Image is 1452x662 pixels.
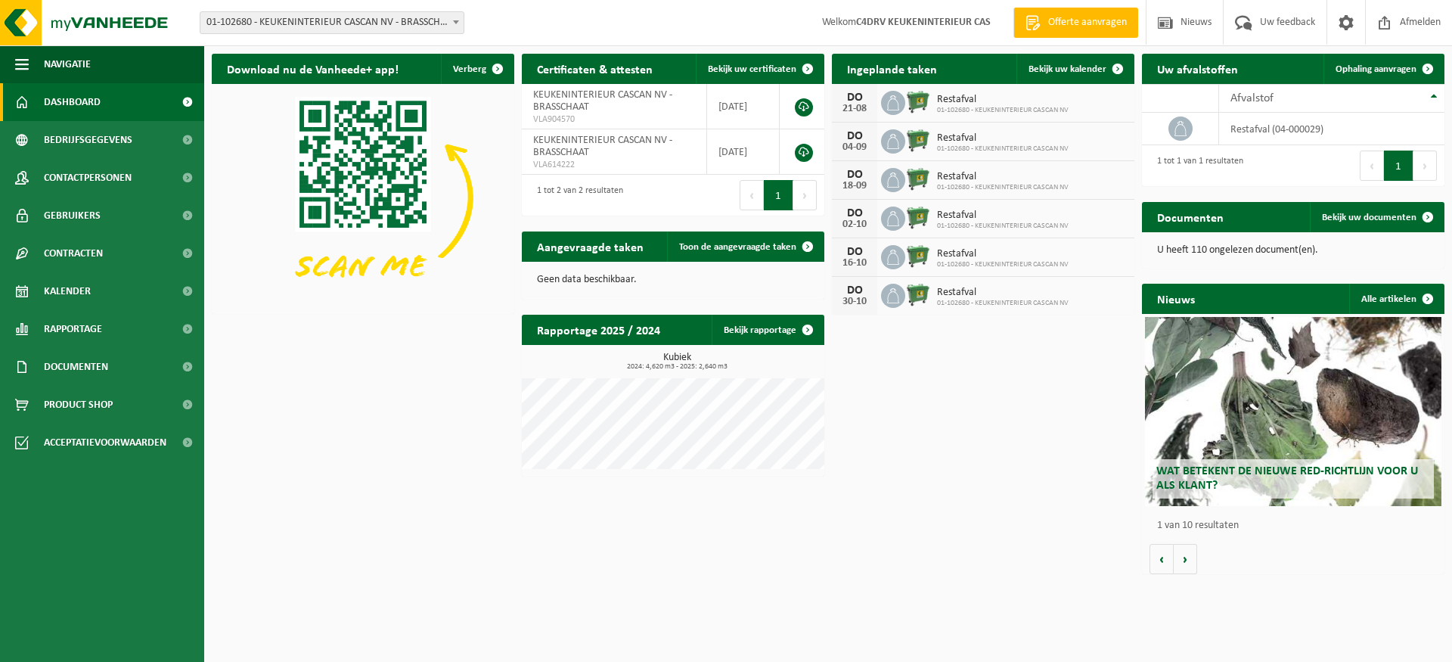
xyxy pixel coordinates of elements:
span: Afvalstof [1230,92,1274,104]
span: Kalender [44,272,91,310]
span: Ophaling aanvragen [1336,64,1416,74]
span: Bedrijfsgegevens [44,121,132,159]
button: 1 [1384,151,1413,181]
div: 30-10 [839,297,870,307]
button: Previous [740,180,764,210]
span: Restafval [937,94,1069,106]
div: 1 tot 1 van 1 resultaten [1149,149,1243,182]
span: KEUKENINTERIEUR CASCAN NV - BRASSCHAAT [533,89,672,113]
div: DO [839,246,870,258]
div: DO [839,284,870,297]
a: Wat betekent de nieuwe RED-richtlijn voor u als klant? [1145,317,1441,506]
a: Offerte aanvragen [1013,8,1138,38]
p: Geen data beschikbaar. [537,275,809,285]
td: [DATE] [707,129,780,175]
a: Bekijk uw certificaten [696,54,823,84]
span: Verberg [453,64,486,74]
span: Dashboard [44,83,101,121]
span: Bekijk uw documenten [1322,213,1416,222]
span: Contracten [44,235,103,272]
h2: Nieuws [1142,284,1210,313]
div: 18-09 [839,181,870,191]
h2: Uw afvalstoffen [1142,54,1253,83]
button: Verberg [441,54,513,84]
button: Volgende [1174,544,1197,574]
a: Ophaling aanvragen [1323,54,1443,84]
p: 1 van 10 resultaten [1157,521,1437,531]
div: 04-09 [839,142,870,153]
h2: Documenten [1142,202,1239,232]
button: Vorige [1149,544,1174,574]
strong: C4DRV KEUKENINTERIEUR CAS [856,17,991,28]
img: WB-0660-HPE-GN-04 [905,89,931,114]
span: 2024: 4,620 m3 - 2025: 2,640 m3 [529,363,824,371]
div: DO [839,169,870,181]
span: 01-102680 - KEUKENINTERIEUR CASCAN NV [937,299,1069,308]
button: Previous [1360,151,1384,181]
a: Alle artikelen [1349,284,1443,314]
span: Restafval [937,248,1069,260]
div: 21-08 [839,104,870,114]
span: 01-102680 - KEUKENINTERIEUR CASCAN NV - BRASSCHAAT [200,11,464,34]
td: [DATE] [707,84,780,129]
a: Bekijk rapportage [712,315,823,345]
div: 1 tot 2 van 2 resultaten [529,179,623,212]
span: Offerte aanvragen [1044,15,1131,30]
h3: Kubiek [529,353,824,371]
img: WB-0660-HPE-GN-04 [905,204,931,230]
span: Wat betekent de nieuwe RED-richtlijn voor u als klant? [1156,465,1418,492]
span: Product Shop [44,386,113,424]
h2: Certificaten & attesten [522,54,668,83]
span: 01-102680 - KEUKENINTERIEUR CASCAN NV - BRASSCHAAT [200,12,464,33]
h2: Aangevraagde taken [522,232,659,261]
td: restafval (04-000029) [1219,113,1444,145]
img: Download de VHEPlus App [212,84,514,311]
span: VLA904570 [533,113,695,126]
span: 01-102680 - KEUKENINTERIEUR CASCAN NV [937,222,1069,231]
div: 02-10 [839,219,870,230]
span: Bekijk uw certificaten [708,64,796,74]
button: Next [1413,151,1437,181]
h2: Download nu de Vanheede+ app! [212,54,414,83]
div: DO [839,130,870,142]
button: 1 [764,180,793,210]
span: 01-102680 - KEUKENINTERIEUR CASCAN NV [937,260,1069,269]
span: VLA614222 [533,159,695,171]
span: KEUKENINTERIEUR CASCAN NV - BRASSCHAAT [533,135,672,158]
a: Bekijk uw kalender [1016,54,1133,84]
span: Navigatie [44,45,91,83]
img: WB-0660-HPE-GN-04 [905,281,931,307]
span: Rapportage [44,310,102,348]
span: 01-102680 - KEUKENINTERIEUR CASCAN NV [937,183,1069,192]
span: Restafval [937,171,1069,183]
h2: Ingeplande taken [832,54,952,83]
h2: Rapportage 2025 / 2024 [522,315,675,344]
span: Toon de aangevraagde taken [679,242,796,252]
span: Gebruikers [44,197,101,235]
a: Bekijk uw documenten [1310,202,1443,232]
span: Documenten [44,348,108,386]
span: Restafval [937,287,1069,299]
span: Contactpersonen [44,159,132,197]
img: WB-0660-HPE-GN-04 [905,127,931,153]
span: Acceptatievoorwaarden [44,424,166,462]
a: Toon de aangevraagde taken [667,232,823,262]
div: DO [839,207,870,219]
span: Restafval [937,210,1069,222]
img: WB-0660-HPE-GN-04 [905,166,931,191]
div: DO [839,92,870,104]
p: U heeft 110 ongelezen document(en). [1157,245,1429,256]
button: Next [793,180,817,210]
img: WB-0660-HPE-GN-04 [905,243,931,269]
span: 01-102680 - KEUKENINTERIEUR CASCAN NV [937,106,1069,115]
span: Restafval [937,132,1069,145]
span: 01-102680 - KEUKENINTERIEUR CASCAN NV [937,145,1069,154]
span: Bekijk uw kalender [1028,64,1106,74]
div: 16-10 [839,258,870,269]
